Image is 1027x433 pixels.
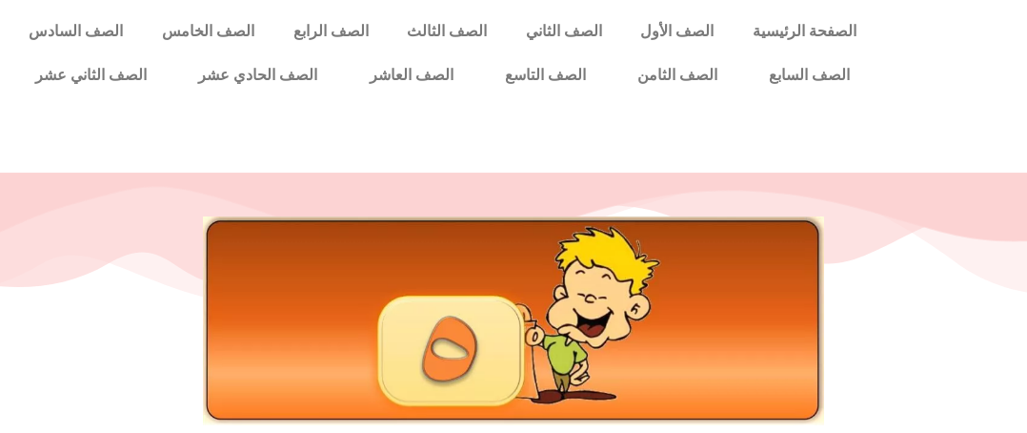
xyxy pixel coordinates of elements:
[10,10,143,53] a: الصف السادس
[621,10,734,53] a: الصف الأول
[743,53,876,97] a: الصف السابع
[143,10,274,53] a: الصف الخامس
[343,53,478,97] a: الصف العاشر
[479,53,612,97] a: الصف التاسع
[506,10,621,53] a: الصف الثاني
[10,53,172,97] a: الصف الثاني عشر
[612,53,743,97] a: الصف الثامن
[273,10,388,53] a: الصف الرابع
[172,53,343,97] a: الصف الحادي عشر
[388,10,507,53] a: الصف الثالث
[734,10,876,53] a: الصفحة الرئيسية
